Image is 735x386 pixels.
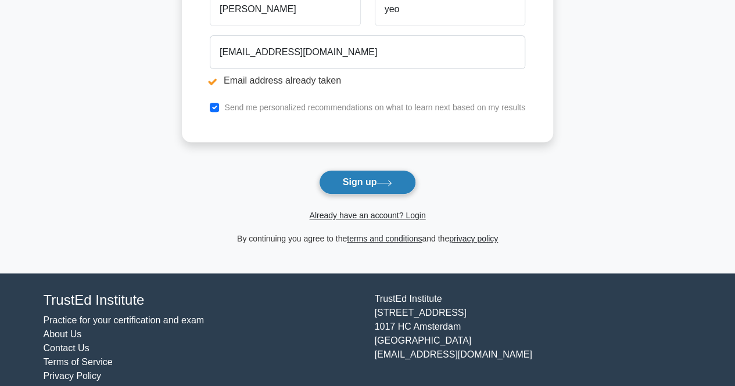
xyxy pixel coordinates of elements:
[44,315,205,325] a: Practice for your certification and exam
[224,103,525,112] label: Send me personalized recommendations on what to learn next based on my results
[210,35,525,69] input: Email
[44,371,102,381] a: Privacy Policy
[44,292,361,309] h4: TrustEd Institute
[309,211,425,220] a: Already have an account? Login
[319,170,417,194] button: Sign up
[44,329,82,339] a: About Us
[44,357,113,367] a: Terms of Service
[368,292,699,383] div: TrustEd Institute [STREET_ADDRESS] 1017 HC Amsterdam [GEOGRAPHIC_DATA] [EMAIL_ADDRESS][DOMAIN_NAME]
[44,343,89,353] a: Contact Us
[449,234,498,243] a: privacy policy
[175,232,560,246] div: By continuing you agree to the and the
[347,234,422,243] a: terms and conditions
[210,74,525,88] li: Email address already taken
